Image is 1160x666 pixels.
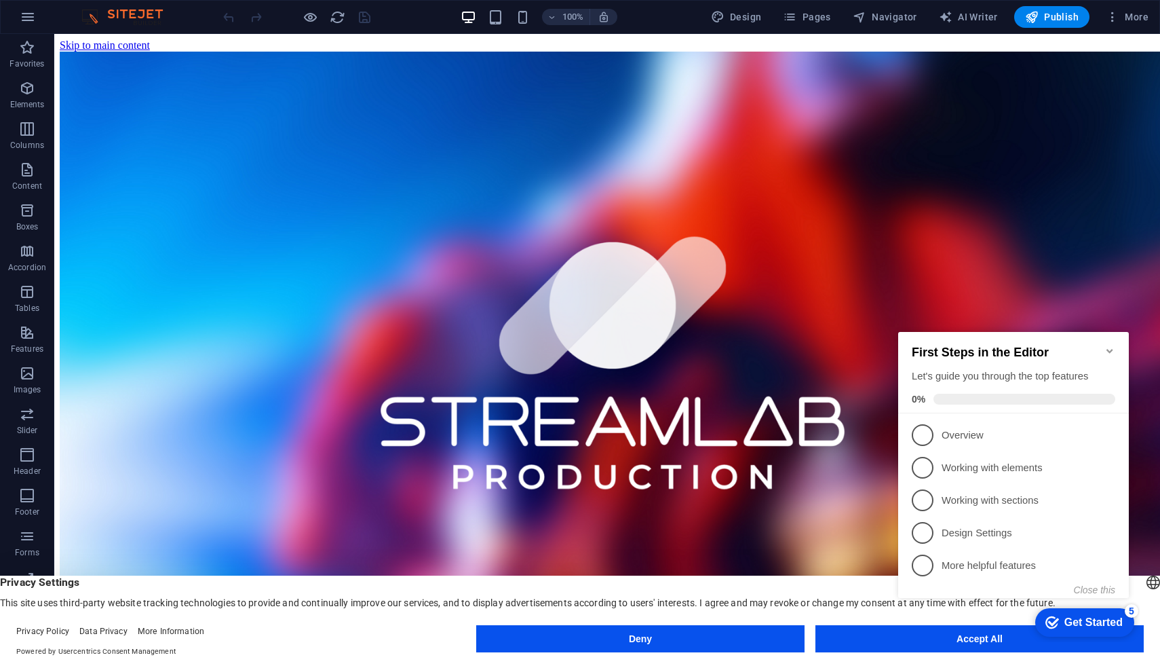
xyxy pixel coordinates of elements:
[5,230,236,263] li: More helpful features
[1025,10,1079,24] span: Publish
[14,384,41,395] p: Images
[5,5,96,17] a: Skip to main content
[232,285,246,299] div: 5
[19,26,223,41] h2: First Steps in the Editor
[49,240,212,254] p: More helpful features
[17,425,38,436] p: Slider
[562,9,584,25] h6: 100%
[15,303,39,314] p: Tables
[5,132,236,165] li: Working with elements
[19,75,41,86] span: 0%
[705,6,767,28] button: Design
[78,9,180,25] img: Editor Logo
[939,10,998,24] span: AI Writer
[329,9,345,25] button: reload
[302,9,318,25] button: Click here to leave preview mode and continue editing
[853,10,917,24] span: Navigator
[5,198,236,230] li: Design Settings
[1100,6,1154,28] button: More
[8,262,46,273] p: Accordion
[15,547,39,558] p: Forms
[15,506,39,517] p: Footer
[783,10,830,24] span: Pages
[847,6,923,28] button: Navigator
[1106,10,1148,24] span: More
[49,174,212,189] p: Working with sections
[9,58,44,69] p: Favorites
[705,6,767,28] div: Design (Ctrl+Alt+Y)
[212,26,223,37] div: Minimize checklist
[933,6,1003,28] button: AI Writer
[11,344,43,354] p: Features
[181,265,223,276] button: Close this
[5,100,236,132] li: Overview
[14,466,41,477] p: Header
[10,99,45,110] p: Elements
[777,6,836,28] button: Pages
[1014,6,1089,28] button: Publish
[598,11,610,23] i: On resize automatically adjust zoom level to fit chosen device.
[142,289,241,318] div: Get Started 5 items remaining, 0% complete
[12,181,42,191] p: Content
[172,297,230,310] div: Get Started
[542,9,590,25] button: 100%
[19,50,223,64] div: Let's guide you through the top features
[49,109,212,124] p: Overview
[49,142,212,156] p: Working with elements
[49,207,212,221] p: Design Settings
[330,10,345,25] i: Reload page
[16,221,39,232] p: Boxes
[10,140,44,151] p: Columns
[5,165,236,198] li: Working with sections
[711,10,762,24] span: Design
